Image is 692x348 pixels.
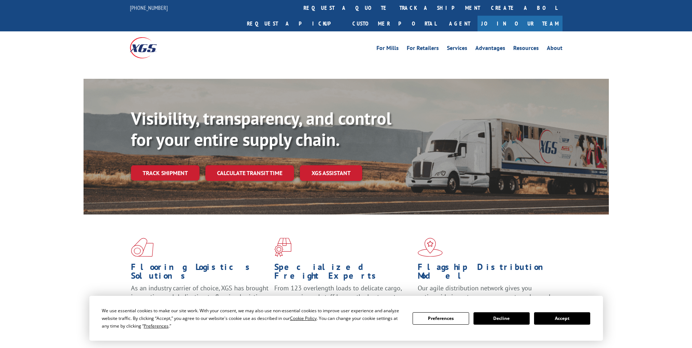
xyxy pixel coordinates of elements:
a: XGS ASSISTANT [300,165,362,181]
span: Cookie Policy [290,315,317,321]
button: Decline [473,312,530,325]
a: Request a pickup [241,16,347,31]
a: For Mills [376,45,399,53]
a: Join Our Team [478,16,563,31]
button: Accept [534,312,590,325]
div: We use essential cookies to make our site work. With your consent, we may also use non-essential ... [102,307,404,330]
a: Track shipment [131,165,200,181]
button: Preferences [413,312,469,325]
a: Calculate transit time [205,165,294,181]
span: Our agile distribution network gives you nationwide inventory management on demand. [418,284,552,301]
p: From 123 overlength loads to delicate cargo, our experienced staff knows the best way to move you... [274,284,412,316]
div: Cookie Consent Prompt [89,296,603,341]
a: Advantages [475,45,505,53]
b: Visibility, transparency, and control for your entire supply chain. [131,107,391,151]
h1: Flooring Logistics Solutions [131,263,269,284]
img: xgs-icon-total-supply-chain-intelligence-red [131,238,154,257]
span: Preferences [144,323,169,329]
img: xgs-icon-flagship-distribution-model-red [418,238,443,257]
a: Resources [513,45,539,53]
span: As an industry carrier of choice, XGS has brought innovation and dedication to flooring logistics... [131,284,268,310]
a: Agent [442,16,478,31]
a: Customer Portal [347,16,442,31]
a: About [547,45,563,53]
h1: Flagship Distribution Model [418,263,556,284]
a: For Retailers [407,45,439,53]
a: Services [447,45,467,53]
img: xgs-icon-focused-on-flooring-red [274,238,291,257]
a: [PHONE_NUMBER] [130,4,168,11]
h1: Specialized Freight Experts [274,263,412,284]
